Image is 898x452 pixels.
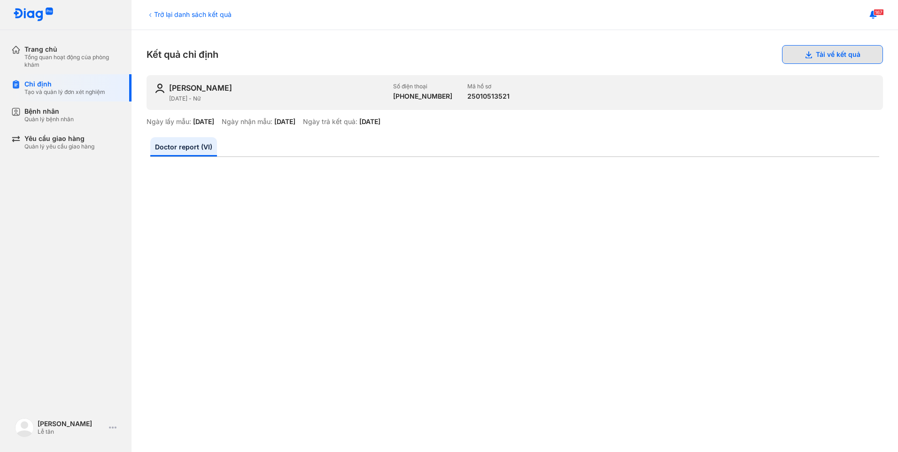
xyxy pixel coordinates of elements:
[874,9,884,16] span: 167
[24,134,94,143] div: Yêu cầu giao hàng
[24,45,120,54] div: Trang chủ
[782,45,883,64] button: Tải về kết quả
[169,95,386,102] div: [DATE] - Nữ
[15,418,34,437] img: logo
[24,54,120,69] div: Tổng quan hoạt động của phòng khám
[222,117,272,126] div: Ngày nhận mẫu:
[147,117,191,126] div: Ngày lấy mẫu:
[24,107,74,116] div: Bệnh nhân
[154,83,165,94] img: user-icon
[393,83,452,90] div: Số điện thoại
[147,45,883,64] div: Kết quả chỉ định
[13,8,54,22] img: logo
[359,117,380,126] div: [DATE]
[24,80,105,88] div: Chỉ định
[150,137,217,156] a: Doctor report (VI)
[393,92,452,101] div: [PHONE_NUMBER]
[38,428,105,436] div: Lễ tân
[147,9,232,19] div: Trở lại danh sách kết quả
[303,117,357,126] div: Ngày trả kết quả:
[24,143,94,150] div: Quản lý yêu cầu giao hàng
[169,83,232,93] div: [PERSON_NAME]
[274,117,295,126] div: [DATE]
[24,88,105,96] div: Tạo và quản lý đơn xét nghiệm
[467,92,510,101] div: 25010513521
[38,420,105,428] div: [PERSON_NAME]
[193,117,214,126] div: [DATE]
[24,116,74,123] div: Quản lý bệnh nhân
[467,83,510,90] div: Mã hồ sơ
